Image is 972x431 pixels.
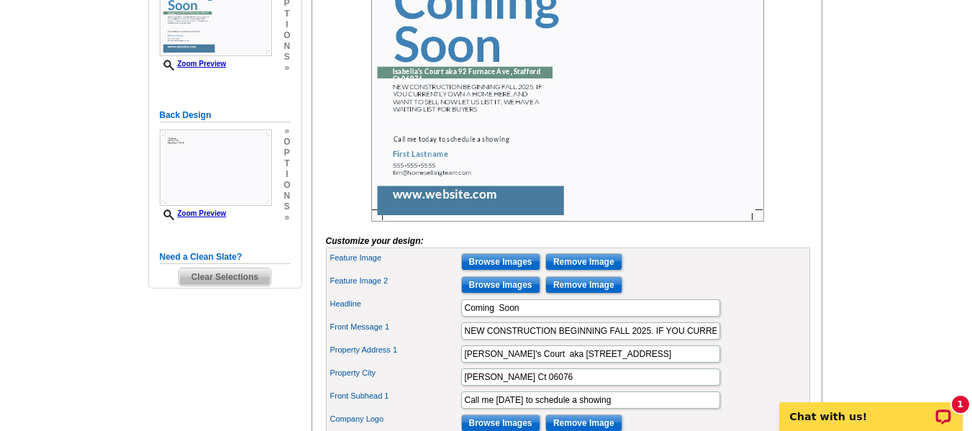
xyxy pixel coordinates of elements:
[283,191,290,201] span: n
[330,252,460,264] label: Feature Image
[283,148,290,158] span: p
[545,276,622,294] input: Remove Image
[283,137,290,148] span: o
[160,109,291,122] h5: Back Design
[160,60,227,68] a: Zoom Preview
[283,19,290,30] span: i
[330,275,460,287] label: Feature Image 2
[283,52,290,63] span: s
[283,201,290,212] span: s
[283,169,290,180] span: i
[330,390,460,402] label: Front Subhead 1
[461,253,540,271] input: Browse Images
[283,180,290,191] span: o
[283,158,290,169] span: t
[179,268,271,286] span: Clear Selections
[283,212,290,223] span: »
[330,367,460,379] label: Property City
[283,126,290,137] span: »
[326,236,424,246] i: Customize your design:
[160,130,272,206] img: Z18888671_00001_2.jpg
[283,41,290,52] span: n
[330,344,460,356] label: Property Address 1
[330,321,460,333] label: Front Message 1
[770,386,972,431] iframe: LiveChat chat widget
[160,250,291,264] h5: Need a Clean Slate?
[330,298,460,310] label: Headline
[545,253,622,271] input: Remove Image
[283,9,290,19] span: t
[330,413,460,425] label: Company Logo
[283,30,290,41] span: o
[461,276,540,294] input: Browse Images
[160,209,227,217] a: Zoom Preview
[283,63,290,73] span: »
